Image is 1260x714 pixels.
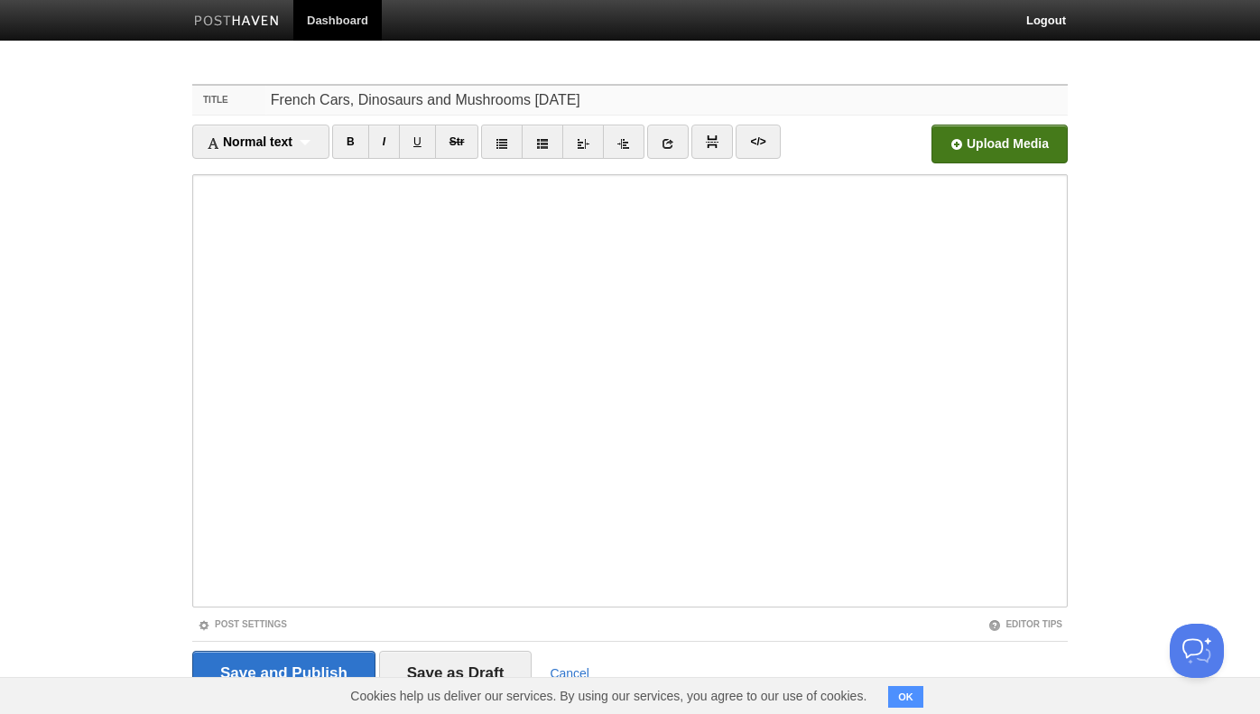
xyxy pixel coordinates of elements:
[192,86,265,115] label: Title
[706,135,718,148] img: pagebreak-icon.png
[368,125,400,159] a: I
[988,619,1062,629] a: Editor Tips
[379,651,533,696] input: Save as Draft
[449,135,465,148] del: Str
[332,125,369,159] a: B
[1170,624,1224,678] iframe: Help Scout Beacon - Open
[888,686,923,708] button: OK
[198,619,287,629] a: Post Settings
[207,134,292,149] span: Normal text
[435,125,479,159] a: Str
[550,666,589,681] a: Cancel
[332,678,885,714] span: Cookies help us deliver our services. By using our services, you agree to our use of cookies.
[192,651,375,696] input: Save and Publish
[194,15,280,29] img: Posthaven-bar
[736,125,780,159] a: </>
[399,125,436,159] a: U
